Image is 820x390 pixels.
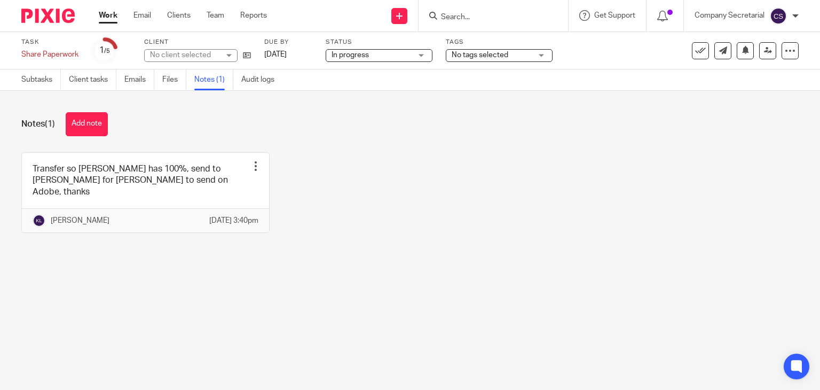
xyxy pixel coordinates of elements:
a: Team [207,10,224,21]
h1: Notes [21,119,55,130]
a: Clients [167,10,191,21]
a: Reports [240,10,267,21]
small: /5 [104,48,110,54]
label: Task [21,38,78,46]
a: Client tasks [69,69,116,90]
label: Due by [264,38,312,46]
img: svg%3E [33,214,45,227]
label: Tags [446,38,553,46]
a: Subtasks [21,69,61,90]
label: Status [326,38,432,46]
span: [DATE] [264,51,287,58]
div: Share Paperwork [21,49,78,60]
input: Search [440,13,536,22]
p: [PERSON_NAME] [51,215,109,226]
a: Emails [124,69,154,90]
p: Company Secretarial [695,10,764,21]
span: In progress [332,51,369,59]
p: [DATE] 3:40pm [209,215,258,226]
a: Email [133,10,151,21]
img: svg%3E [770,7,787,25]
img: Pixie [21,9,75,23]
label: Client [144,38,251,46]
span: Get Support [594,12,635,19]
span: No tags selected [452,51,508,59]
span: (1) [45,120,55,128]
button: Add note [66,112,108,136]
a: Work [99,10,117,21]
a: Files [162,69,186,90]
a: Audit logs [241,69,282,90]
div: No client selected [150,50,219,60]
div: 1 [99,44,110,57]
a: Notes (1) [194,69,233,90]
